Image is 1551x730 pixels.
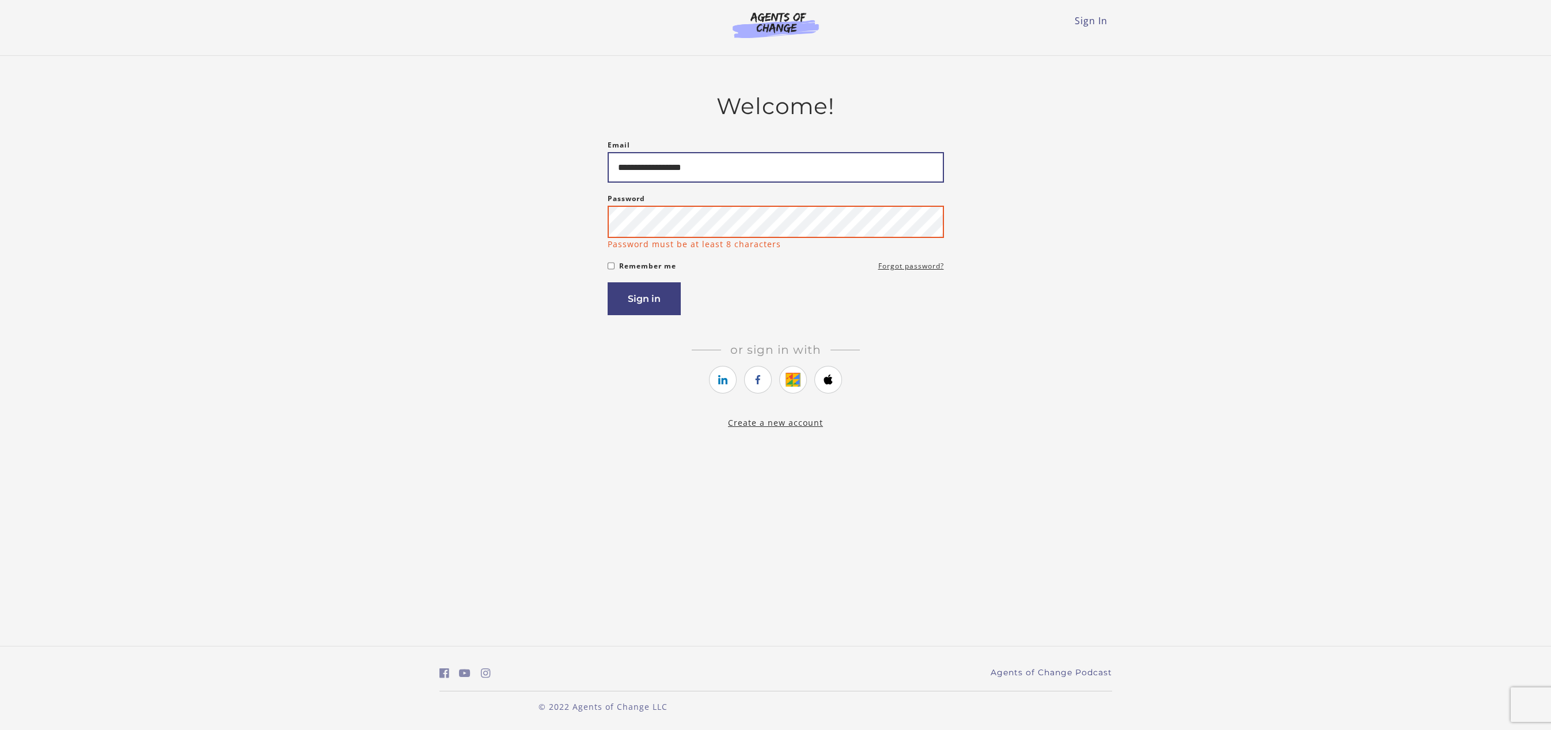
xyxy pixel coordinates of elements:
p: Password must be at least 8 characters [608,238,781,250]
label: Password [608,192,645,206]
img: Agents of Change Logo [720,12,831,38]
label: Remember me [619,259,676,273]
a: https://courses.thinkific.com/users/auth/apple?ss%5Breferral%5D=&ss%5Buser_return_to%5D=&ss%5Bvis... [814,366,842,394]
h2: Welcome! [608,93,944,120]
i: https://www.instagram.com/agentsofchangeprep/ (Open in a new window) [481,668,491,679]
a: https://courses.thinkific.com/users/auth/google?ss%5Breferral%5D=&ss%5Buser_return_to%5D=&ss%5Bvi... [779,366,807,394]
a: https://courses.thinkific.com/users/auth/facebook?ss%5Breferral%5D=&ss%5Buser_return_to%5D=&ss%5B... [744,366,772,394]
label: If you are a human, ignore this field [608,282,617,614]
i: https://www.facebook.com/groups/aswbtestprep (Open in a new window) [439,668,449,679]
a: https://www.instagram.com/agentsofchangeprep/ (Open in a new window) [481,665,491,682]
a: Sign In [1075,14,1108,27]
a: Agents of Change Podcast [991,667,1112,679]
a: https://courses.thinkific.com/users/auth/linkedin?ss%5Breferral%5D=&ss%5Buser_return_to%5D=&ss%5B... [709,366,737,394]
a: https://www.youtube.com/c/AgentsofChangeTestPrepbyMeaganMitchell (Open in a new window) [459,665,471,682]
span: Or sign in with [721,343,831,357]
a: Forgot password? [878,259,944,273]
p: © 2022 Agents of Change LLC [439,701,767,713]
label: Email [608,138,630,152]
a: https://www.facebook.com/groups/aswbtestprep (Open in a new window) [439,665,449,682]
a: Create a new account [728,417,823,428]
i: https://www.youtube.com/c/AgentsofChangeTestPrepbyMeaganMitchell (Open in a new window) [459,668,471,679]
button: Sign in [608,282,681,315]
